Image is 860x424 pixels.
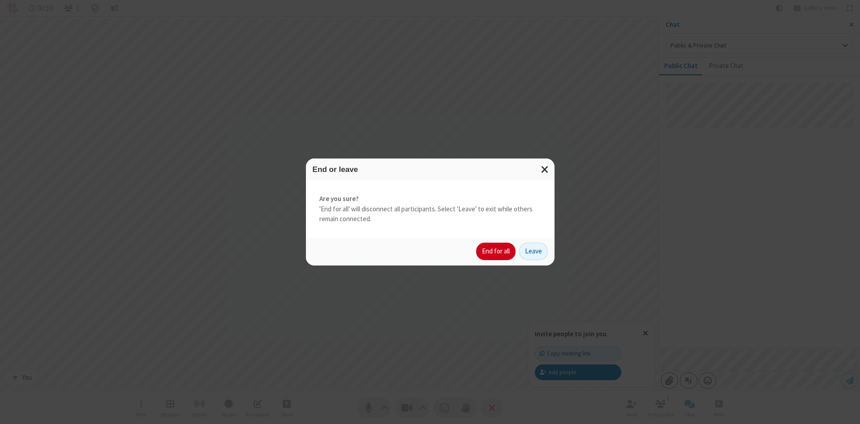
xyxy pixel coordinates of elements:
[319,194,541,204] strong: Are you sure?
[306,180,555,238] div: 'End for all' will disconnect all participants. Select 'Leave' to exit while others remain connec...
[313,165,548,174] h3: End or leave
[519,243,548,261] button: Leave
[536,158,555,180] button: Close modal
[476,243,516,261] button: End for all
